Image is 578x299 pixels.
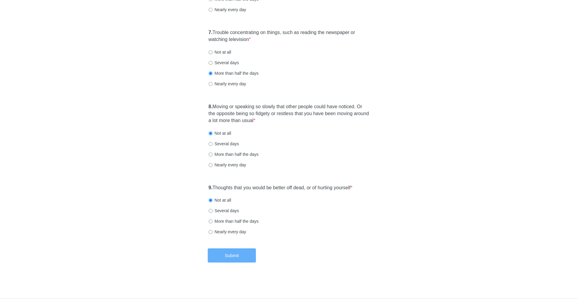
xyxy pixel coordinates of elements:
[209,141,239,147] label: Several days
[209,162,246,168] label: Nearly every day
[209,29,370,43] label: Trouble concentrating on things, such as reading the newspaper or watching television
[209,50,213,54] input: Not at all
[209,219,213,223] input: More than half the days
[209,153,213,156] input: More than half the days
[209,49,231,55] label: Not at all
[209,30,213,35] strong: 7.
[209,151,259,157] label: More than half the days
[209,218,259,224] label: More than half the days
[209,82,213,86] input: Nearly every day
[209,61,213,65] input: Several days
[209,70,259,76] label: More than half the days
[209,198,213,202] input: Not at all
[209,60,239,66] label: Several days
[209,103,370,124] label: Moving or speaking so slowly that other people could have noticed. Or the opposite being so fidge...
[209,104,213,109] strong: 8.
[209,7,246,13] label: Nearly every day
[209,142,213,146] input: Several days
[209,185,213,190] strong: 9.
[209,209,213,213] input: Several days
[209,208,239,214] label: Several days
[209,163,213,167] input: Nearly every day
[208,248,256,263] button: Submit
[209,184,353,191] label: Thoughts that you would be better off dead, or of hurting yourself
[209,197,231,203] label: Not at all
[209,230,213,234] input: Nearly every day
[209,8,213,12] input: Nearly every day
[209,131,213,135] input: Not at all
[209,130,231,136] label: Not at all
[209,229,246,235] label: Nearly every day
[209,81,246,87] label: Nearly every day
[209,71,213,75] input: More than half the days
